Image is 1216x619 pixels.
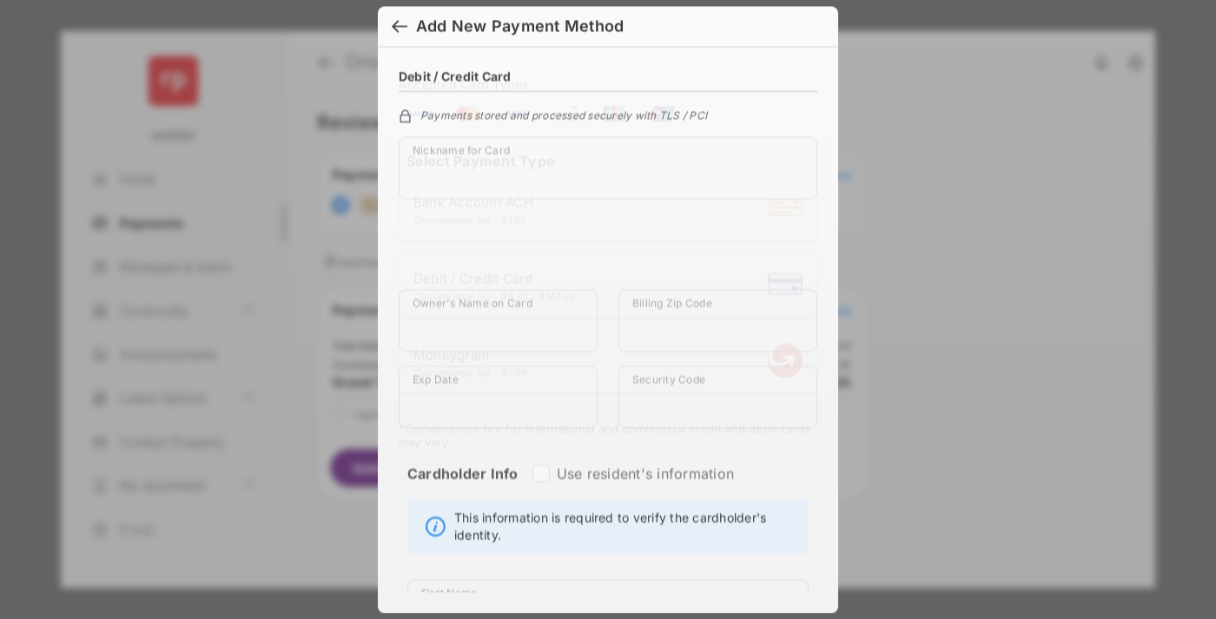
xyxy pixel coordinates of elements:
[407,465,519,514] strong: Cardholder Info
[557,465,734,483] label: Use resident's information
[416,17,624,36] div: Add New Payment Method
[399,107,817,122] div: Payments stored and processed securely with TLS / PCI
[399,214,817,290] iframe: Credit card field
[399,69,512,84] h4: Debit / Credit Card
[454,510,799,544] span: This information is required to verify the cardholder's identity.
